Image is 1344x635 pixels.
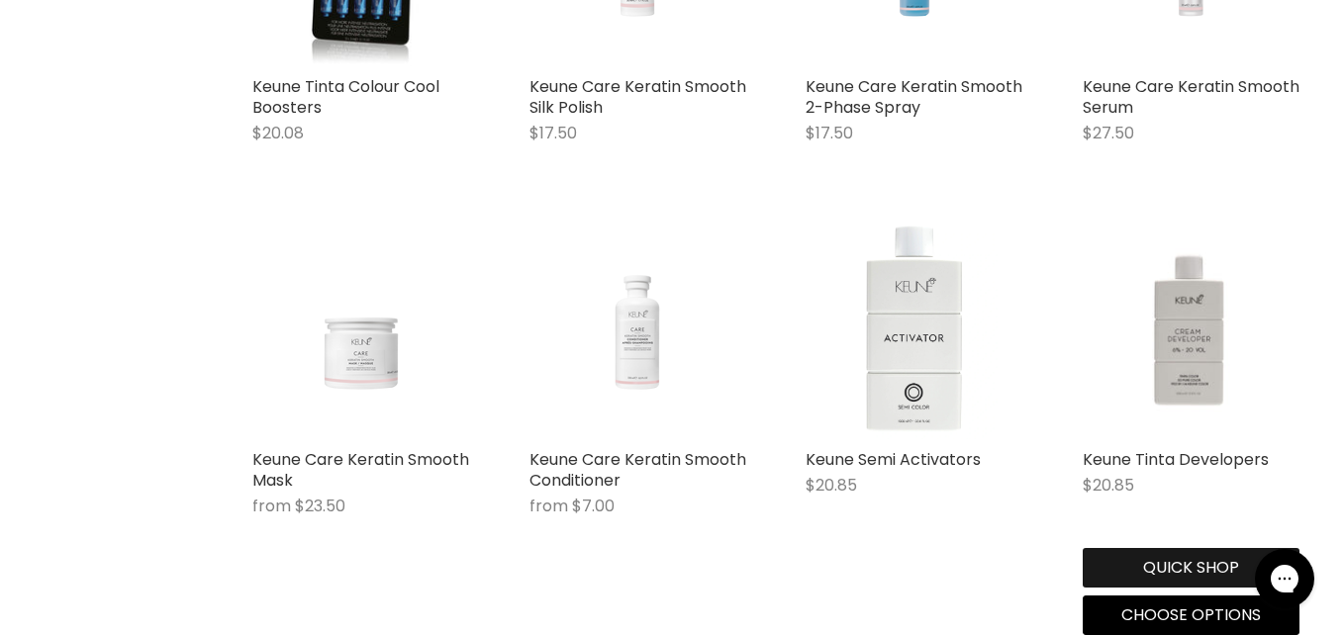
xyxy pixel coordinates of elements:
a: Keune Care Keratin Smooth Conditioner [529,222,747,439]
span: $23.50 [295,495,345,517]
button: Choose options [1083,595,1300,635]
a: Keune Care Keratin Smooth 2-Phase Spray [806,75,1022,119]
span: $17.50 [806,122,853,144]
img: Keune Care Keratin Smooth Conditioner [530,251,744,409]
span: $20.85 [806,474,857,497]
a: Keune Care Keratin Smooth Mask [252,222,470,439]
img: Keune Care Keratin Smooth Mask [254,251,468,409]
a: Keune Semi Activators [806,222,1023,439]
a: Keune Care Keratin Smooth Silk Polish [529,75,746,119]
span: $17.50 [529,122,577,144]
a: Keune Care Keratin Smooth Serum [1083,75,1299,119]
span: from [252,495,291,517]
button: Quick shop [1083,548,1300,588]
span: $20.85 [1083,474,1134,497]
span: $7.00 [572,495,615,517]
span: $20.08 [252,122,304,144]
img: Keune Tinta Developers [1083,241,1300,419]
img: Keune Semi Activators [831,222,998,439]
a: Keune Semi Activators [806,448,981,471]
span: Choose options [1121,603,1261,626]
a: Keune Care Keratin Smooth Mask [252,448,469,492]
a: Keune Tinta Developers [1083,222,1300,439]
a: Keune Care Keratin Smooth Conditioner [529,448,746,492]
a: Keune Tinta Developers [1083,448,1269,471]
span: $27.50 [1083,122,1134,144]
span: from [529,495,568,517]
iframe: Gorgias live chat messenger [1245,542,1324,615]
a: Keune Tinta Colour Cool Boosters [252,75,439,119]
